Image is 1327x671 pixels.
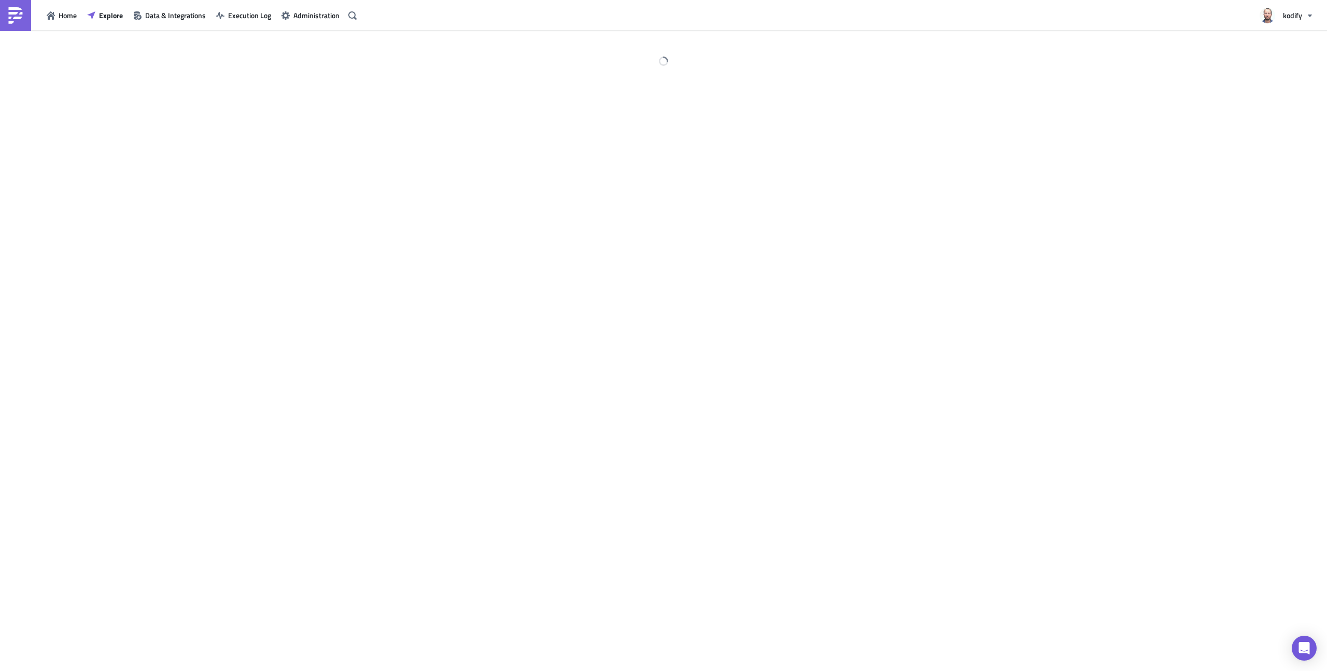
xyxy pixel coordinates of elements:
[1283,10,1302,21] span: kodify
[1292,636,1317,661] div: Open Intercom Messenger
[276,7,345,23] button: Administration
[128,7,211,23] button: Data & Integrations
[1259,7,1276,24] img: Avatar
[7,7,24,24] img: PushMetrics
[82,7,128,23] button: Explore
[228,10,271,21] span: Execution Log
[99,10,123,21] span: Explore
[145,10,206,21] span: Data & Integrations
[41,7,82,23] button: Home
[59,10,77,21] span: Home
[1253,4,1319,27] button: kodify
[293,10,340,21] span: Administration
[211,7,276,23] button: Execution Log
